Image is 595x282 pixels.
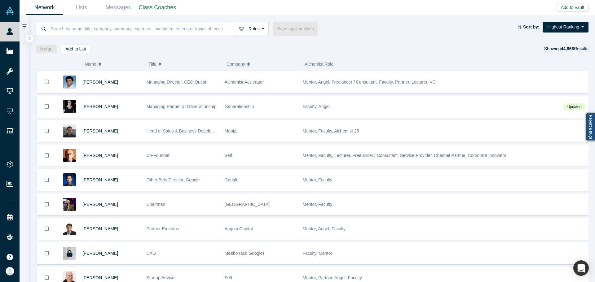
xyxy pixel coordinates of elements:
span: Head of Sales & Business Development (interim) [147,128,240,133]
button: Bookmark [37,120,56,142]
span: Partner Emeritus [147,226,179,231]
img: Robert Winder's Profile Image [63,149,76,162]
span: Google [225,177,239,182]
span: Self [225,153,232,158]
span: Mentor, Angel, Faculty [303,226,346,231]
span: Managing Partner at Generationship [147,104,217,109]
button: Roles [235,22,269,36]
span: Title [148,58,156,71]
span: Mentor, Angel, Freelancer / Consultant, Faculty, Partner, Lecturer, VC [303,80,436,85]
span: Other Bets Director, Google [147,177,200,182]
img: Vivek Mehra's Profile Image [63,222,76,235]
span: Name [85,58,96,71]
button: Bookmark [37,218,56,240]
img: Timothy Chou's Profile Image [63,198,76,211]
a: Messages [100,0,137,15]
button: Save applied filters [273,22,318,36]
span: Mentor, Faculty, Alchemist 25 [303,128,359,133]
button: Bookmark [37,96,56,117]
strong: Sort by: [523,24,540,29]
input: Search by name, title, company, summary, expertise, investment criteria or topics of focus [50,21,235,36]
button: Bookmark [37,243,56,264]
a: [PERSON_NAME] [82,177,118,182]
button: Bookmark [37,145,56,166]
img: Michael Chang's Profile Image [63,124,76,137]
span: Company [227,58,245,71]
span: Mentor, Faculty [303,177,333,182]
img: Steven Kan's Profile Image [63,173,76,186]
a: Report a bug! [586,113,595,141]
a: Class Coaches [137,0,178,15]
span: Self [225,275,232,280]
span: [GEOGRAPHIC_DATA] [225,202,270,207]
span: Faculty, Mentor [303,251,332,256]
span: Mentor, Faculty [303,202,333,207]
a: Lists [63,0,100,15]
img: Rachel Chalmers's Profile Image [63,100,76,113]
img: Gnani Palanikumar's Profile Image [63,76,76,89]
span: Generationship [225,104,254,109]
a: [PERSON_NAME] [82,251,118,256]
button: Bookmark [37,169,56,191]
a: [PERSON_NAME] [82,153,118,158]
a: [PERSON_NAME] [82,202,118,207]
button: Title [148,58,220,71]
span: Managing Director, CEO Quest [147,80,206,85]
button: Add to Vault [557,3,588,12]
span: Mobiz [225,128,236,133]
a: Network [26,0,63,15]
span: Alchemist Acclerator [225,80,264,85]
span: August Capital [225,226,253,231]
span: Updated [564,103,584,110]
div: Showing [544,45,588,53]
a: [PERSON_NAME] [82,128,118,133]
a: [PERSON_NAME] [82,104,118,109]
span: CXO [147,251,156,256]
button: Add to List [61,45,90,53]
button: Bookmark [37,194,56,215]
span: Co-Founder [147,153,170,158]
span: Startup Advisor [147,275,176,280]
a: [PERSON_NAME] [82,226,118,231]
span: Mentor, Faculty, Lecturer, Freelancer / Consultant, Service Provider, Channel Partner, Corporate ... [303,153,506,158]
img: Alchemist Vault Logo [6,7,14,15]
button: Bookmark [37,71,56,93]
button: Name [85,58,142,71]
strong: 44,868 [561,46,574,51]
span: Faculty, Angel [303,104,330,109]
img: Kristine Ortaliz's Account [6,267,14,275]
span: Meebo (acq Google) [225,251,264,256]
button: Highest Ranking [543,22,588,33]
a: [PERSON_NAME] [82,275,118,280]
span: Results [561,46,588,51]
span: Chairman [147,202,165,207]
button: Company [227,58,298,71]
a: [PERSON_NAME] [82,80,118,85]
span: Mentor, Partner, Angel, Faculty [303,275,362,280]
span: Alchemist Role [305,62,333,67]
button: Merge [36,45,57,53]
